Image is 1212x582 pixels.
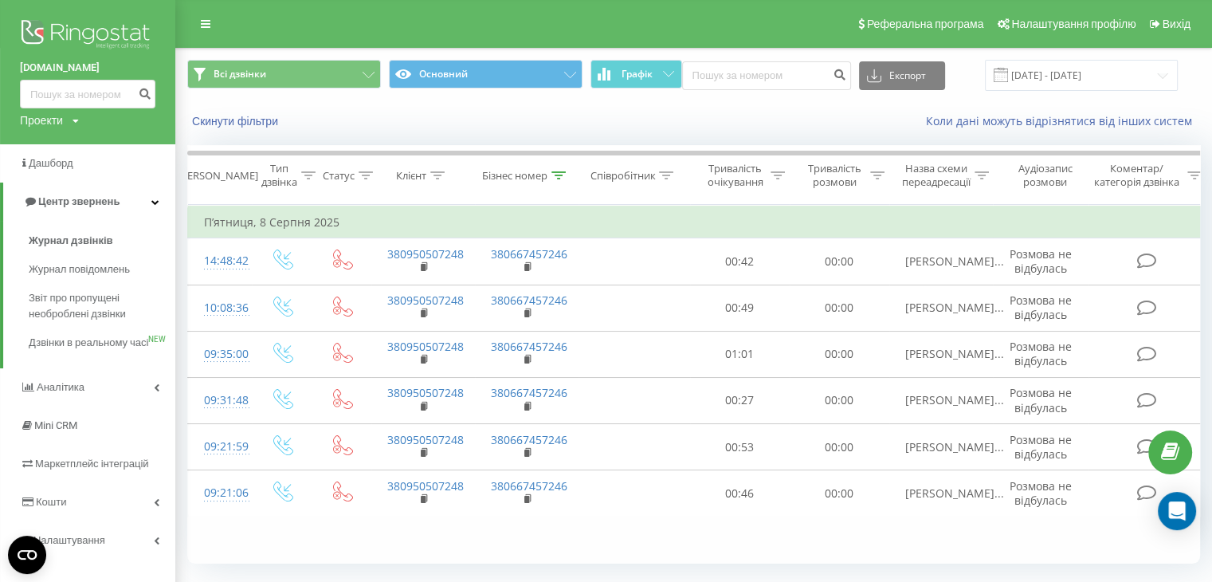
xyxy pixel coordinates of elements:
div: Open Intercom Messenger [1158,492,1196,530]
td: П’ятниця, 8 Серпня 2025 [188,206,1208,238]
span: [PERSON_NAME]... [905,254,1004,269]
div: Коментар/категорія дзвінка [1090,162,1183,189]
span: Розмова не відбулась [1010,385,1072,415]
div: 10:08:36 [204,293,236,324]
div: Проекти [20,112,63,128]
span: Налаштування профілю [1011,18,1136,30]
span: [PERSON_NAME]... [905,486,1004,501]
a: Дзвінки в реальному часіNEW [29,328,175,357]
span: Вихід [1163,18,1190,30]
td: 00:49 [690,285,790,331]
td: 00:27 [690,377,790,423]
td: 00:53 [690,424,790,470]
a: 380667457246 [491,385,567,400]
a: [DOMAIN_NAME] [20,60,155,76]
a: 380667457246 [491,339,567,354]
span: Журнал повідомлень [29,262,130,277]
a: 380667457246 [491,246,567,262]
img: Ringostat logo [20,16,155,56]
div: Статус [323,169,355,183]
a: 380950507248 [387,246,464,262]
span: Дзвінки в реальному часі [29,335,148,351]
div: Назва схеми переадресації [902,162,971,189]
td: 00:00 [790,470,889,517]
a: Центр звернень [3,183,175,221]
td: 00:00 [790,285,889,331]
span: Розмова не відбулась [1010,432,1072,462]
td: 00:46 [690,470,790,517]
span: Розмова не відбулась [1010,246,1072,276]
span: Реферальна програма [867,18,984,30]
span: Розмова не відбулась [1010,339,1072,368]
a: 380667457246 [491,478,567,494]
div: Тривалість розмови [803,162,866,189]
button: Експорт [859,61,945,90]
button: Open CMP widget [8,536,46,574]
span: [PERSON_NAME]... [905,439,1004,454]
span: Кошти [36,496,66,508]
a: Звіт про пропущені необроблені дзвінки [29,284,175,328]
span: Графік [622,69,653,80]
div: Співробітник [590,169,655,183]
button: Скинути фільтри [187,114,286,128]
div: Аудіозапис розмови [1006,162,1084,189]
span: Звіт про пропущені необроблені дзвінки [29,290,167,322]
span: Розмова не відбулась [1010,478,1072,508]
div: Тривалість очікування [704,162,767,189]
a: 380950507248 [387,385,464,400]
div: 09:21:59 [204,431,236,462]
a: 380950507248 [387,339,464,354]
a: 380950507248 [387,432,464,447]
button: Графік [590,60,682,88]
a: 380950507248 [387,478,464,494]
div: [PERSON_NAME] [178,169,258,183]
span: [PERSON_NAME]... [905,346,1004,361]
td: 00:42 [690,238,790,285]
td: 00:00 [790,377,889,423]
div: Тип дзвінка [261,162,297,189]
input: Пошук за номером [20,80,155,108]
span: Mini CRM [34,419,77,431]
span: Дашборд [29,157,73,169]
div: 09:35:00 [204,339,236,370]
span: Всі дзвінки [214,68,266,81]
div: Клієнт [396,169,426,183]
a: 380667457246 [491,432,567,447]
a: Коли дані можуть відрізнятися вiд інших систем [926,113,1200,128]
div: Бізнес номер [482,169,547,183]
span: Розмова не відбулась [1010,293,1072,322]
span: Аналiтика [37,381,84,393]
a: Журнал дзвінків [29,226,175,255]
span: Налаштування [33,534,105,546]
td: 01:01 [690,331,790,377]
a: 380950507248 [387,293,464,308]
button: Всі дзвінки [187,60,381,88]
button: Основний [389,60,582,88]
div: 09:21:06 [204,478,236,509]
span: Маркетплейс інтеграцій [35,458,149,470]
a: Журнал повідомлень [29,255,175,284]
span: [PERSON_NAME]... [905,392,1004,407]
input: Пошук за номером [682,61,851,90]
span: [PERSON_NAME]... [905,300,1004,315]
div: 14:48:42 [204,246,236,277]
div: 09:31:48 [204,385,236,416]
td: 00:00 [790,424,889,470]
a: 380667457246 [491,293,567,308]
td: 00:00 [790,331,889,377]
span: Журнал дзвінків [29,233,113,249]
td: 00:00 [790,238,889,285]
span: Центр звернень [38,195,120,207]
